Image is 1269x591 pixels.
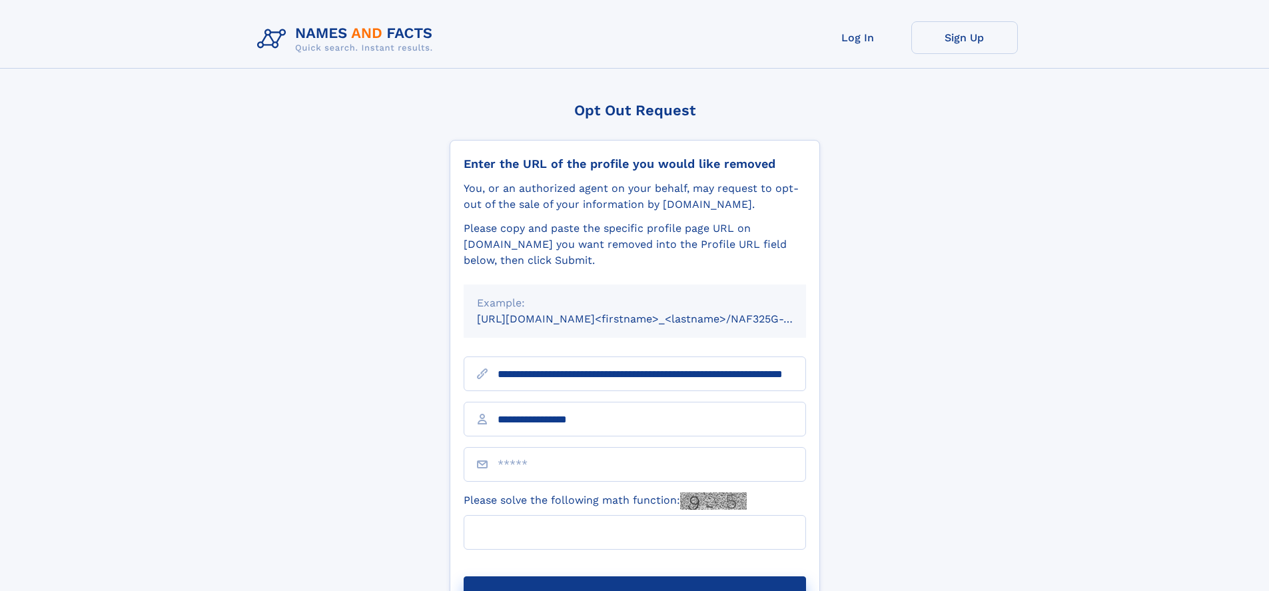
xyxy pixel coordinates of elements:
[450,102,820,119] div: Opt Out Request
[805,21,911,54] a: Log In
[464,181,806,213] div: You, or an authorized agent on your behalf, may request to opt-out of the sale of your informatio...
[477,295,793,311] div: Example:
[464,157,806,171] div: Enter the URL of the profile you would like removed
[477,312,831,325] small: [URL][DOMAIN_NAME]<firstname>_<lastname>/NAF325G-xxxxxxxx
[464,221,806,269] div: Please copy and paste the specific profile page URL on [DOMAIN_NAME] you want removed into the Pr...
[252,21,444,57] img: Logo Names and Facts
[464,492,747,510] label: Please solve the following math function:
[911,21,1018,54] a: Sign Up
